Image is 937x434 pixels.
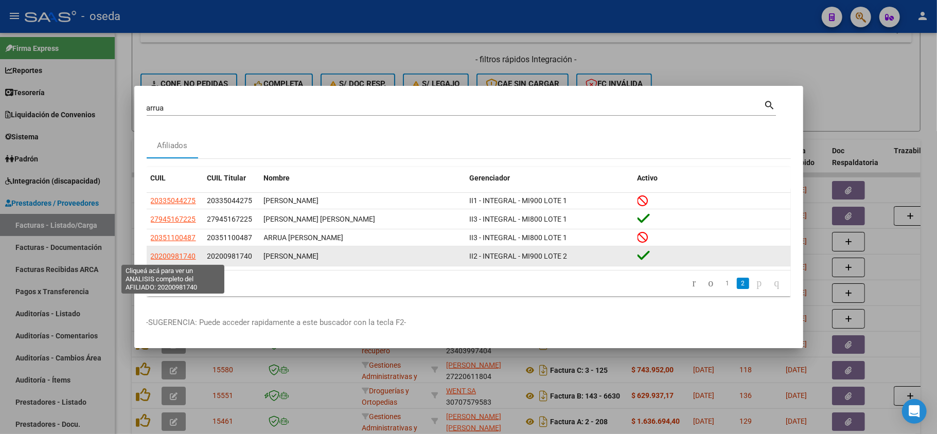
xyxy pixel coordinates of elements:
mat-icon: search [764,98,776,111]
span: 20351100487 [151,233,196,242]
span: 20335044275 [151,196,196,205]
a: 1 [721,278,734,289]
span: CUIL [151,174,166,182]
datatable-header-cell: Gerenciador [466,167,633,189]
datatable-header-cell: CUIL Titular [203,167,260,189]
div: Afiliados [157,140,187,152]
div: [PERSON_NAME] [264,250,462,262]
div: 9 total [147,270,274,296]
li: page 1 [720,275,735,292]
span: Activo [638,174,658,182]
a: go to previous page [704,278,718,289]
span: II2 - INTEGRAL - MI900 LOTE 2 [470,252,568,260]
div: [PERSON_NAME] [264,195,462,207]
span: 20335044275 [207,196,253,205]
span: 20200981740 [207,252,253,260]
datatable-header-cell: Nombre [260,167,466,189]
div: Open Intercom Messenger [902,399,927,424]
span: 20351100487 [207,233,253,242]
span: Gerenciador [470,174,510,182]
a: go to next page [752,278,767,289]
datatable-header-cell: CUIL [147,167,203,189]
span: 27945167225 [151,215,196,223]
span: II3 - INTEGRAL - MI800 LOTE 1 [470,233,568,242]
div: ARRUA [PERSON_NAME] [264,232,462,244]
div: [PERSON_NAME] [PERSON_NAME] [264,213,462,225]
a: go to first page [688,278,701,289]
span: 27945167225 [207,215,253,223]
li: page 2 [735,275,751,292]
span: II1 - INTEGRAL - MI900 LOTE 1 [470,196,568,205]
span: II3 - INTEGRAL - MI800 LOTE 1 [470,215,568,223]
datatable-header-cell: Activo [633,167,791,189]
span: 20200981740 [151,252,196,260]
span: Nombre [264,174,290,182]
p: -SUGERENCIA: Puede acceder rapidamente a este buscador con la tecla F2- [147,317,791,329]
a: go to last page [770,278,784,289]
a: 2 [737,278,749,289]
span: CUIL Titular [207,174,246,182]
